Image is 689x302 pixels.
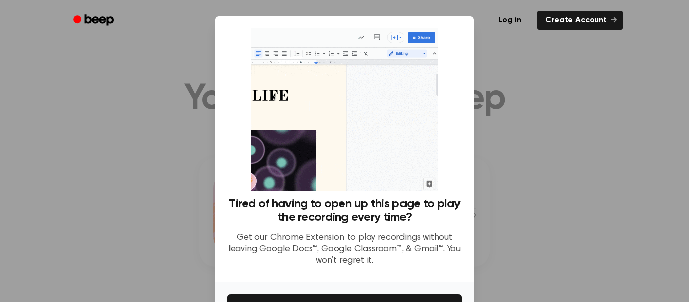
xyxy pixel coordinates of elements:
[251,28,438,191] img: Beep extension in action
[488,9,531,32] a: Log in
[537,11,623,30] a: Create Account
[227,197,462,224] h3: Tired of having to open up this page to play the recording every time?
[227,232,462,267] p: Get our Chrome Extension to play recordings without leaving Google Docs™, Google Classroom™, & Gm...
[66,11,123,30] a: Beep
